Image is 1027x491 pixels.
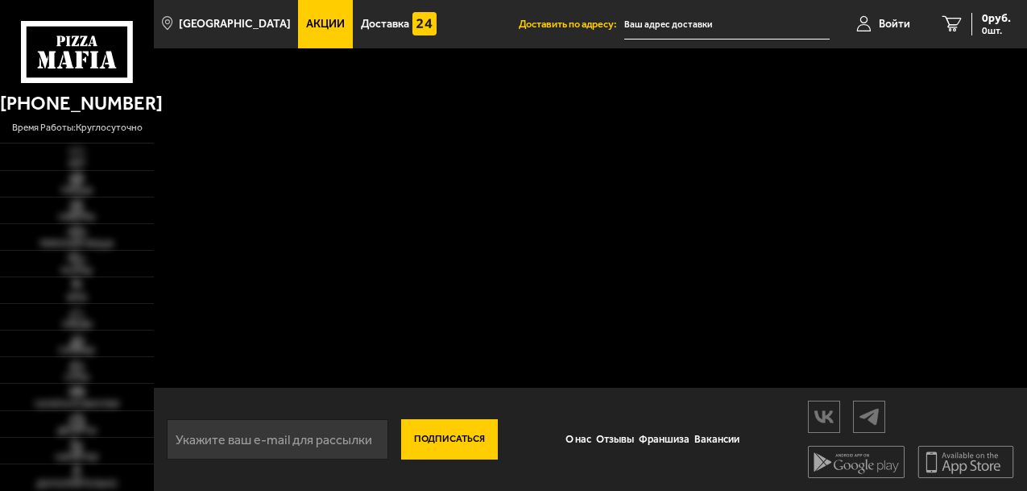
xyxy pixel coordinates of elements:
input: Укажите ваш e-mail для рассылки [167,419,388,460]
img: tg [854,402,884,431]
span: 0 шт. [982,26,1011,35]
span: Доставить по адресу: [519,19,624,30]
img: vk [809,402,839,431]
span: Доставка [361,19,409,30]
span: 0 руб. [982,13,1011,24]
a: Франшиза [636,423,692,456]
span: Акции [306,19,345,30]
input: Ваш адрес доставки [624,10,830,40]
a: Вакансии [692,423,742,456]
span: [GEOGRAPHIC_DATA] [179,19,291,30]
span: Войти [879,19,910,30]
img: 15daf4d41897b9f0e9f617042186c801.svg [412,12,437,36]
a: О нас [563,423,594,456]
button: Подписаться [401,419,498,460]
a: Отзывы [594,423,636,456]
